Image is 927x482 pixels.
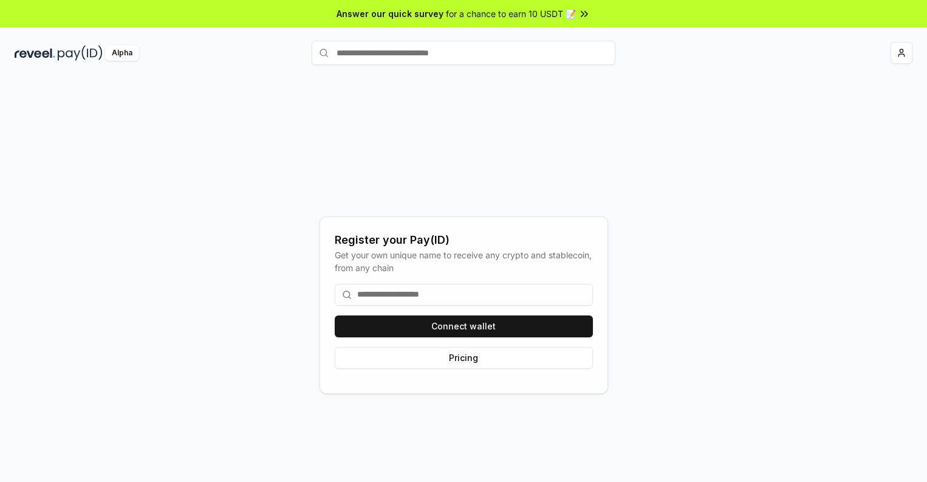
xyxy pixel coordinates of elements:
div: Get your own unique name to receive any crypto and stablecoin, from any chain [335,249,593,274]
img: reveel_dark [15,46,55,61]
button: Pricing [335,347,593,369]
div: Alpha [105,46,139,61]
span: for a chance to earn 10 USDT 📝 [446,7,576,20]
span: Answer our quick survey [337,7,443,20]
div: Register your Pay(ID) [335,232,593,249]
img: pay_id [58,46,103,61]
button: Connect wallet [335,315,593,337]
